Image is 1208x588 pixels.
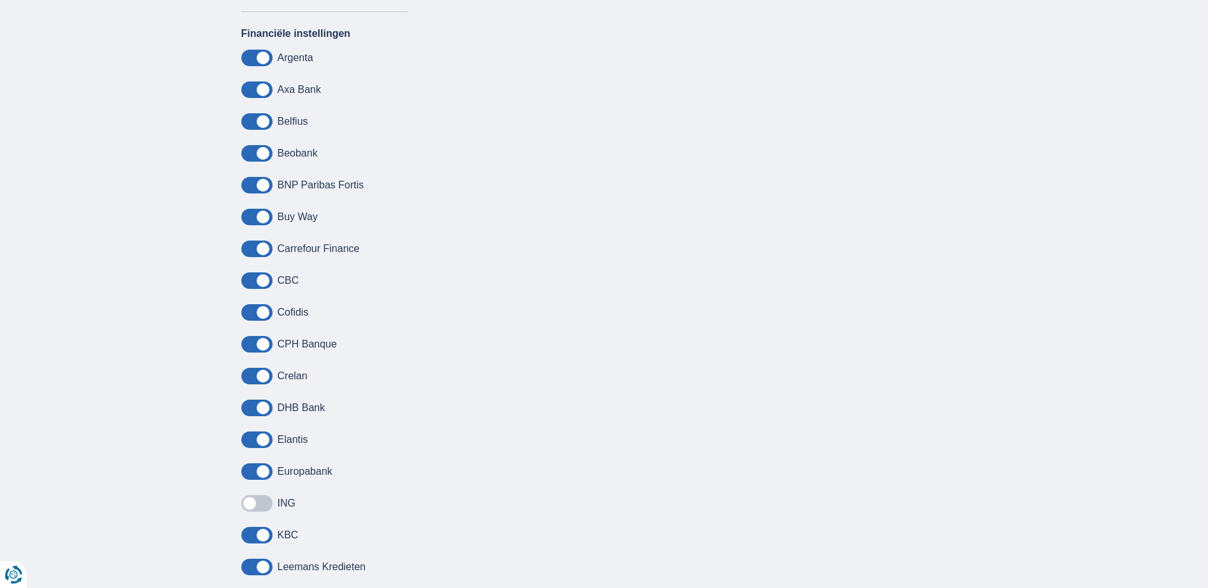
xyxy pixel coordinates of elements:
[278,275,299,286] label: CBC
[278,179,364,191] label: BNP Paribas Fortis
[278,52,313,64] label: Argenta
[278,116,308,127] label: Belfius
[278,148,318,159] label: Beobank
[278,307,309,318] label: Cofidis
[241,28,351,39] label: Financiële instellingen
[278,561,366,573] label: Leemans Kredieten
[278,84,321,95] label: Axa Bank
[278,498,295,509] label: ING
[278,370,308,382] label: Crelan
[278,211,318,223] label: Buy Way
[278,529,299,541] label: KBC
[278,466,332,477] label: Europabank
[278,402,325,414] label: DHB Bank
[278,339,337,350] label: CPH Banque
[278,434,308,445] label: Elantis
[278,243,360,255] label: Carrefour Finance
